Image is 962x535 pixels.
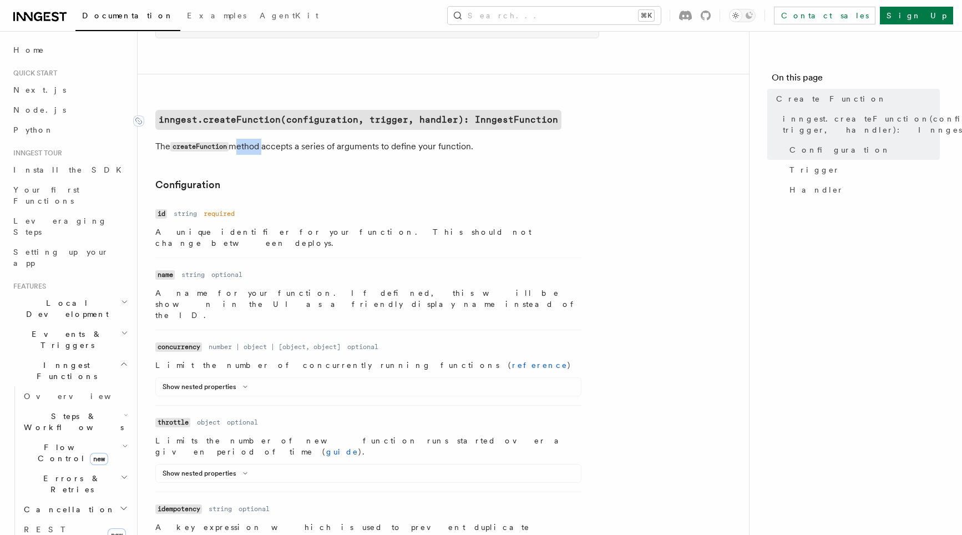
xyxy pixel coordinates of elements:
[155,110,561,130] a: inngest.createFunction(configuration, trigger, handler): InngestFunction
[9,242,130,273] a: Setting up your app
[163,469,252,478] button: Show nested properties
[155,435,581,457] p: Limits the number of new function runs started over a given period of time ( ).
[13,105,66,114] span: Node.js
[209,504,232,513] dd: string
[24,392,138,401] span: Overview
[9,100,130,120] a: Node.js
[170,142,229,152] code: createFunction
[174,209,197,218] dd: string
[260,11,318,20] span: AgentKit
[774,7,875,24] a: Contact sales
[9,80,130,100] a: Next.js
[19,437,130,468] button: Flow Controlnew
[13,216,107,236] span: Leveraging Steps
[778,109,940,140] a: inngest.createFunction(configuration, trigger, handler): InngestFunction
[19,442,122,464] span: Flow Control
[9,282,46,291] span: Features
[9,120,130,140] a: Python
[13,165,128,174] span: Install the SDK
[9,297,121,320] span: Local Development
[155,418,190,427] code: throttle
[13,44,44,55] span: Home
[155,209,167,219] code: id
[155,270,175,280] code: name
[90,453,108,465] span: new
[19,499,130,519] button: Cancellation
[13,248,109,267] span: Setting up your app
[13,85,66,94] span: Next.js
[785,180,940,200] a: Handler
[789,164,840,175] span: Trigger
[772,89,940,109] a: Create Function
[772,71,940,89] h4: On this page
[9,40,130,60] a: Home
[82,11,174,20] span: Documentation
[9,180,130,211] a: Your first Functions
[326,447,358,456] a: guide
[197,418,220,427] dd: object
[9,293,130,324] button: Local Development
[347,342,378,351] dd: optional
[155,177,220,193] a: Configuration
[75,3,180,31] a: Documentation
[448,7,661,24] button: Search...⌘K
[9,211,130,242] a: Leveraging Steps
[19,406,130,437] button: Steps & Workflows
[19,473,120,495] span: Errors & Retries
[187,11,246,20] span: Examples
[19,386,130,406] a: Overview
[180,3,253,30] a: Examples
[9,329,121,351] span: Events & Triggers
[163,382,252,391] button: Show nested properties
[227,418,258,427] dd: optional
[19,411,124,433] span: Steps & Workflows
[204,209,235,218] dd: required
[253,3,325,30] a: AgentKit
[13,125,54,134] span: Python
[155,139,599,155] p: The method accepts a series of arguments to define your function.
[785,140,940,160] a: Configuration
[9,360,120,382] span: Inngest Functions
[880,7,953,24] a: Sign Up
[9,160,130,180] a: Install the SDK
[776,93,887,104] span: Create Function
[155,342,202,352] code: concurrency
[789,184,844,195] span: Handler
[181,270,205,279] dd: string
[639,10,654,21] kbd: ⌘K
[19,468,130,499] button: Errors & Retries
[211,270,242,279] dd: optional
[9,69,57,78] span: Quick start
[19,504,115,515] span: Cancellation
[785,160,940,180] a: Trigger
[9,355,130,386] button: Inngest Functions
[512,361,568,370] a: reference
[13,185,79,205] span: Your first Functions
[155,287,581,321] p: A name for your function. If defined, this will be shown in the UI as a friendly display name ins...
[155,360,581,371] p: Limit the number of concurrently running functions ( )
[239,504,270,513] dd: optional
[155,226,581,249] p: A unique identifier for your function. This should not change between deploys.
[729,9,756,22] button: Toggle dark mode
[9,149,62,158] span: Inngest tour
[209,342,341,351] dd: number | object | [object, object]
[155,504,202,514] code: idempotency
[9,324,130,355] button: Events & Triggers
[789,144,890,155] span: Configuration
